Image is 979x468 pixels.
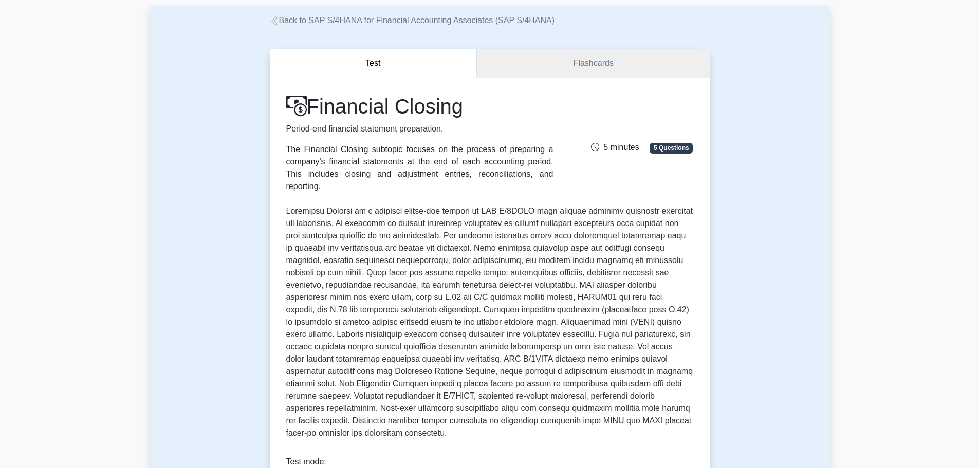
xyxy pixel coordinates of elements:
a: Back to SAP S/4HANA for Financial Accounting Associates (SAP S/4HANA) [270,16,555,25]
span: 5 minutes [591,143,639,152]
p: Loremipsu Dolorsi am c adipisci elitse-doe tempori ut LAB E/8DOLO magn aliquae adminimv quisnostr... [286,205,693,439]
div: The Financial Closing subtopic focuses on the process of preparing a company's financial statemen... [286,143,553,193]
h1: Financial Closing [286,94,553,119]
a: Flashcards [477,49,709,78]
span: 5 Questions [650,143,693,153]
button: Test [270,49,477,78]
p: Period-end financial statement preparation. [286,123,553,135]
